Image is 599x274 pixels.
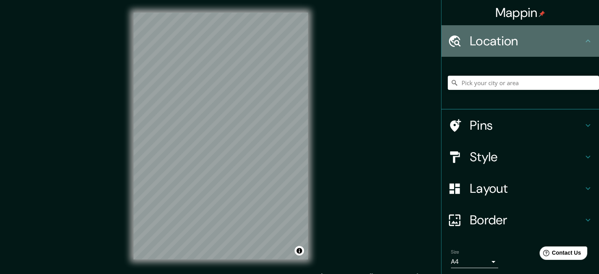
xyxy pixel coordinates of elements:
[451,249,459,255] label: Size
[470,149,583,165] h4: Style
[441,25,599,57] div: Location
[441,173,599,204] div: Layout
[441,141,599,173] div: Style
[470,181,583,196] h4: Layout
[495,5,545,21] h4: Mappin
[451,255,498,268] div: A4
[441,110,599,141] div: Pins
[529,243,590,265] iframe: Help widget launcher
[441,204,599,236] div: Border
[470,117,583,133] h4: Pins
[539,11,545,17] img: pin-icon.png
[448,76,599,90] input: Pick your city or area
[470,212,583,228] h4: Border
[295,246,304,255] button: Toggle attribution
[470,33,583,49] h4: Location
[134,13,308,259] canvas: Map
